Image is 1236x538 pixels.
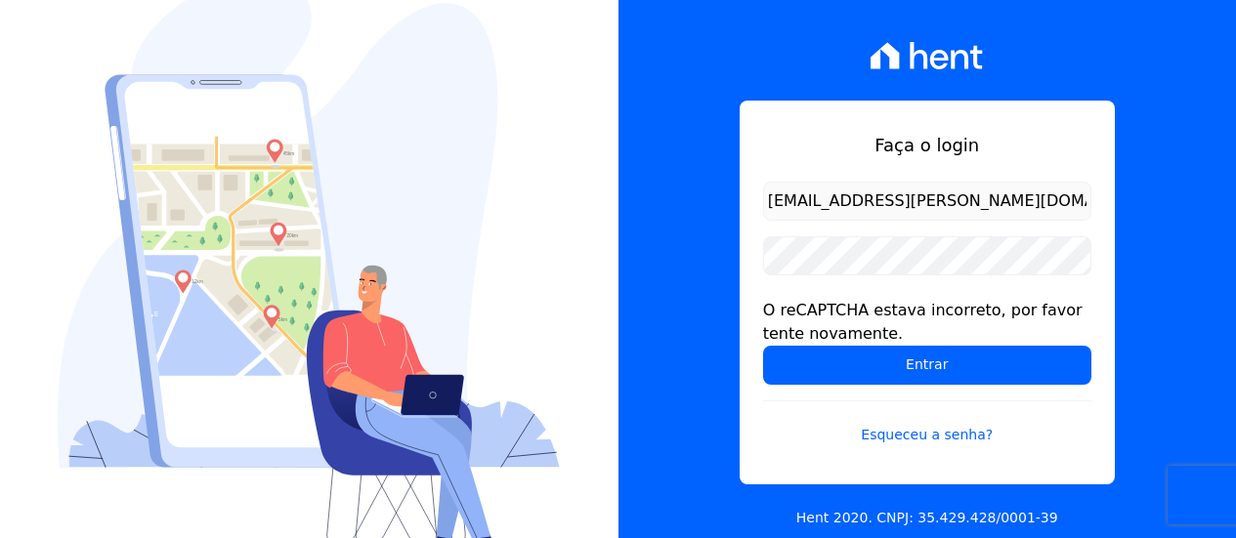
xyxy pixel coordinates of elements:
[763,299,1091,346] div: O reCAPTCHA estava incorreto, por favor tente novamente.
[763,346,1091,385] input: Entrar
[763,182,1091,221] input: Email
[796,508,1058,528] p: Hent 2020. CNPJ: 35.429.428/0001-39
[763,132,1091,158] h1: Faça o login
[763,400,1091,445] a: Esqueceu a senha?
